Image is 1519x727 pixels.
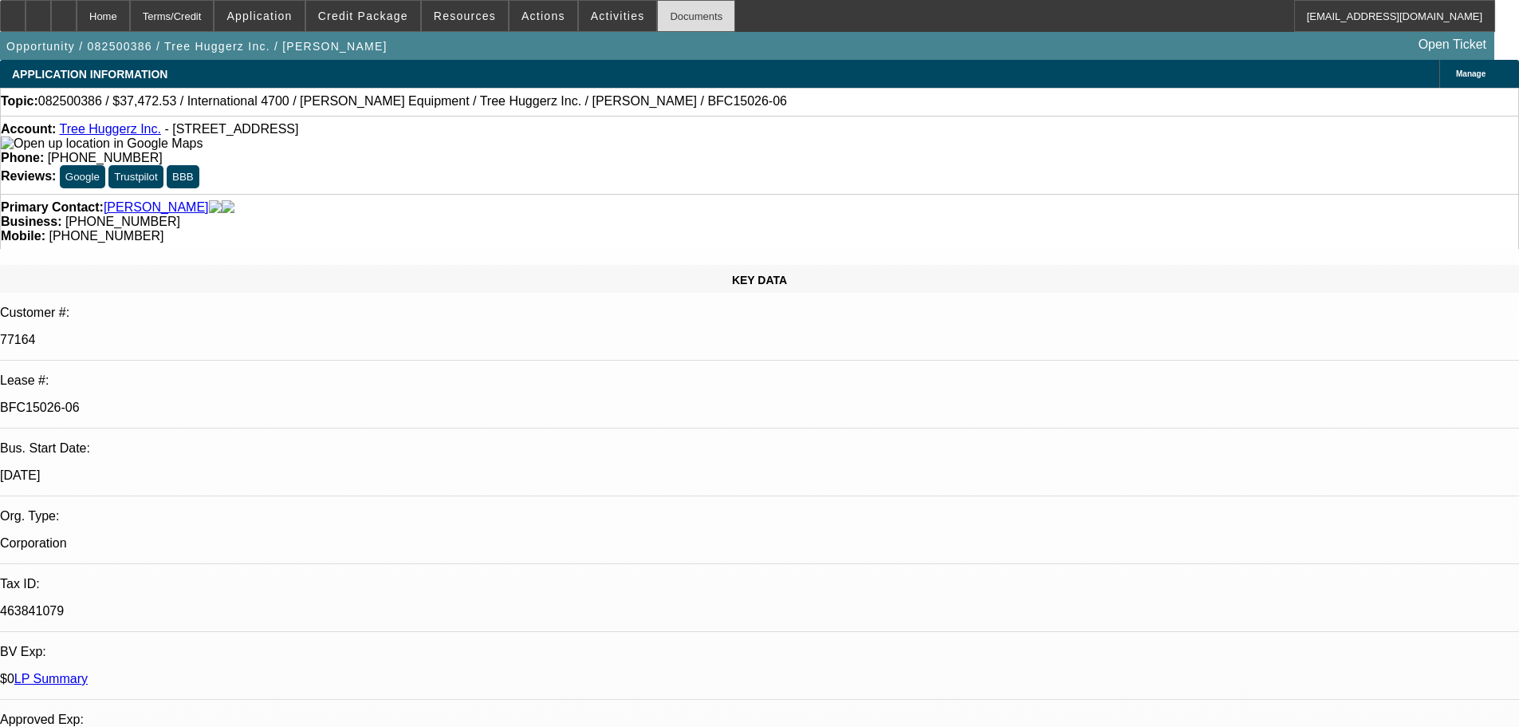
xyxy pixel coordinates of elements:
[591,10,645,22] span: Activities
[1,151,44,164] strong: Phone:
[1,169,56,183] strong: Reviews:
[104,200,209,215] a: [PERSON_NAME]
[1,200,104,215] strong: Primary Contact:
[12,68,167,81] span: APPLICATION INFORMATION
[510,1,577,31] button: Actions
[306,1,420,31] button: Credit Package
[59,122,160,136] a: Tree Huggerz Inc.
[1,136,203,150] a: View Google Maps
[65,215,180,228] span: [PHONE_NUMBER]
[1,136,203,151] img: Open up location in Google Maps
[209,200,222,215] img: facebook-icon.png
[1,229,45,243] strong: Mobile:
[422,1,508,31] button: Resources
[48,151,163,164] span: [PHONE_NUMBER]
[226,10,292,22] span: Application
[164,122,298,136] span: - [STREET_ADDRESS]
[1456,69,1486,78] span: Manage
[434,10,496,22] span: Resources
[214,1,304,31] button: Application
[60,165,105,188] button: Google
[222,200,234,215] img: linkedin-icon.png
[579,1,657,31] button: Activities
[521,10,565,22] span: Actions
[1,122,56,136] strong: Account:
[14,672,88,686] a: LP Summary
[1,94,38,109] strong: Topic:
[6,40,388,53] span: Opportunity / 082500386 / Tree Huggerz Inc. / [PERSON_NAME]
[38,94,787,109] span: 082500386 / $37,472.53 / International 4700 / [PERSON_NAME] Equipment / Tree Huggerz Inc. / [PERS...
[49,229,163,243] span: [PHONE_NUMBER]
[108,165,163,188] button: Trustpilot
[167,165,199,188] button: BBB
[318,10,408,22] span: Credit Package
[1412,31,1493,58] a: Open Ticket
[732,274,787,286] span: KEY DATA
[1,215,61,228] strong: Business:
